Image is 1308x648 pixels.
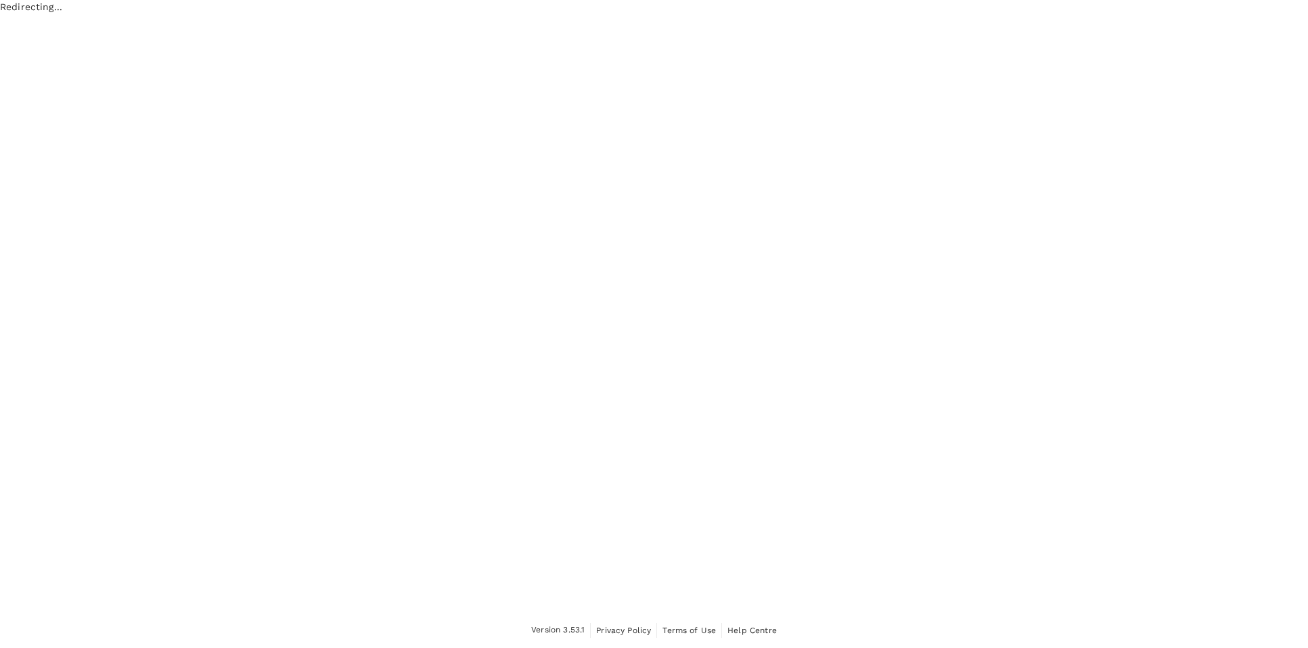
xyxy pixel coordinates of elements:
span: Help Centre [727,626,777,635]
a: Help Centre [727,623,777,638]
span: Version 3.53.1 [531,624,585,637]
span: Privacy Policy [596,626,651,635]
span: Terms of Use [662,626,716,635]
a: Terms of Use [662,623,716,638]
a: Privacy Policy [596,623,651,638]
